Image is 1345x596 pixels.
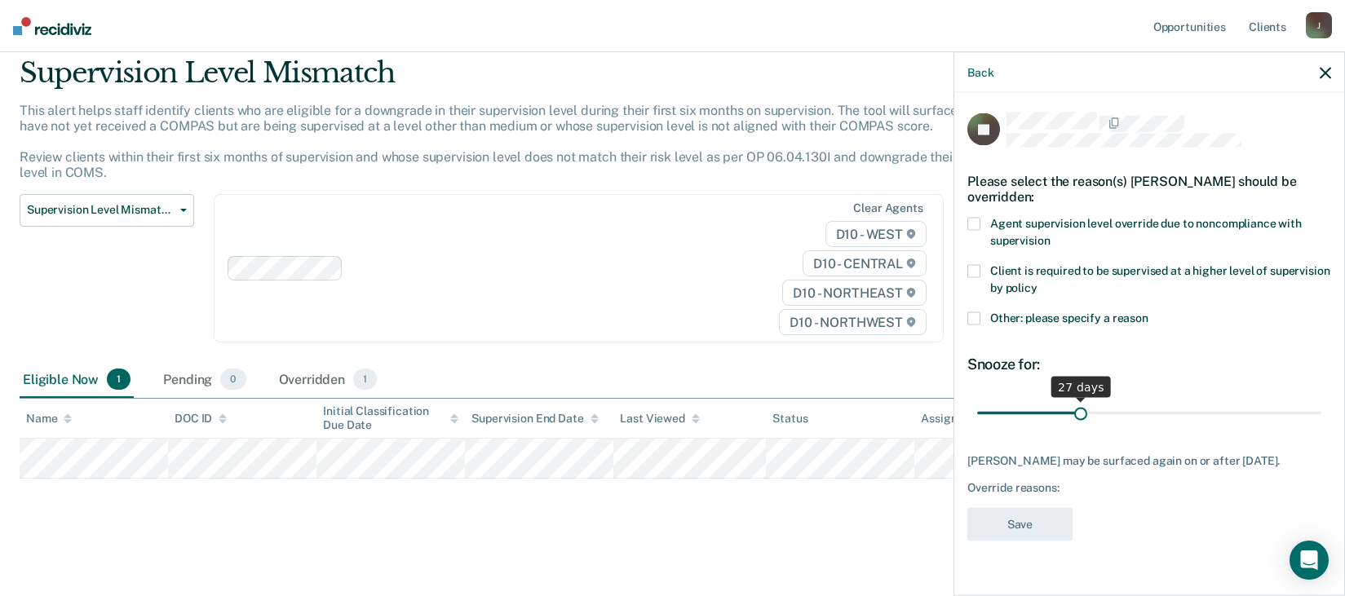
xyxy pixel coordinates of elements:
[967,65,993,79] button: Back
[803,250,927,276] span: D10 - CENTRAL
[20,56,1029,103] div: Supervision Level Mismatch
[967,160,1331,217] div: Please select the reason(s) [PERSON_NAME] should be overridden:
[990,311,1148,324] span: Other: please specify a reason
[990,263,1330,294] span: Client is required to be supervised at a higher level of supervision by policy
[921,412,998,426] div: Assigned to
[1051,376,1111,397] div: 27 days
[323,404,458,432] div: Initial Classification Due Date
[620,412,699,426] div: Last Viewed
[471,412,598,426] div: Supervision End Date
[27,203,174,217] span: Supervision Level Mismatch
[276,362,381,398] div: Overridden
[1306,12,1332,38] div: J
[782,280,926,306] span: D10 - NORTHEAST
[779,309,926,335] span: D10 - NORTHWEST
[990,216,1302,246] span: Agent supervision level override due to noncompliance with supervision
[825,221,927,247] span: D10 - WEST
[26,412,72,426] div: Name
[175,412,227,426] div: DOC ID
[353,369,377,390] span: 1
[1290,541,1329,580] div: Open Intercom Messenger
[967,481,1331,495] div: Override reasons:
[107,369,131,390] span: 1
[160,362,249,398] div: Pending
[967,507,1073,541] button: Save
[20,362,134,398] div: Eligible Now
[853,201,922,215] div: Clear agents
[20,103,1028,181] p: This alert helps staff identify clients who are eligible for a downgrade in their supervision lev...
[13,17,91,35] img: Recidiviz
[772,412,807,426] div: Status
[967,355,1331,373] div: Snooze for:
[967,453,1331,467] div: [PERSON_NAME] may be surfaced again on or after [DATE].
[220,369,246,390] span: 0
